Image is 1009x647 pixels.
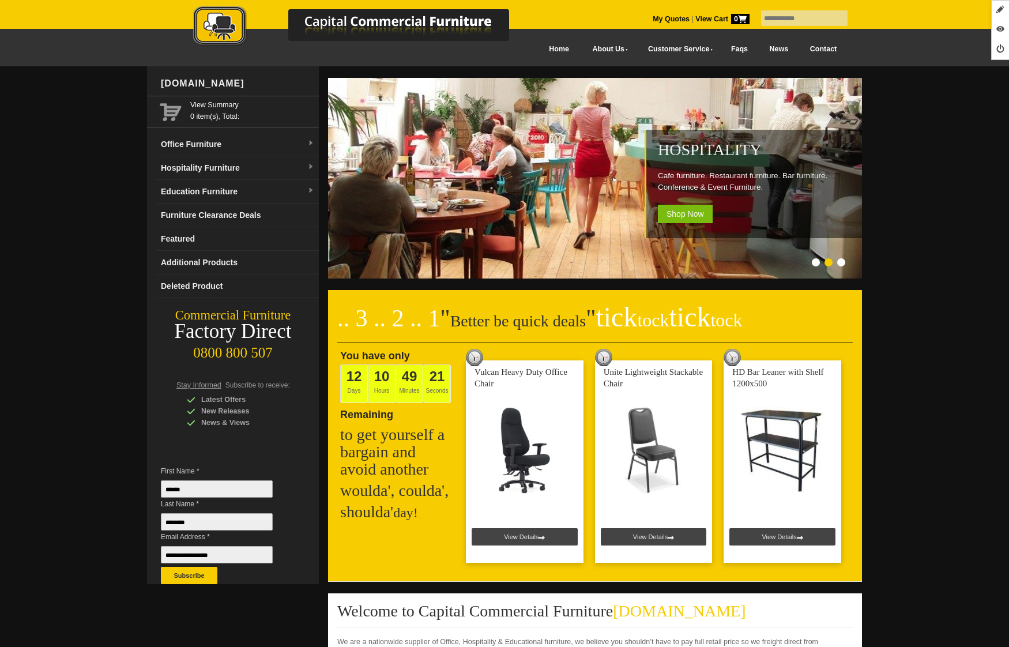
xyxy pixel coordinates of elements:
h2: Hospitality [658,141,856,159]
a: Featured [156,227,319,251]
input: Last Name * [161,513,273,531]
a: Faqs [720,36,759,62]
img: tick tock deal clock [724,349,741,366]
h2: shoulda' [340,503,455,521]
span: Hours [368,364,396,403]
a: View Summary [190,99,314,111]
h2: Better be quick deals [337,309,853,343]
span: First Name * [161,465,290,477]
img: dropdown [307,164,314,171]
span: [DOMAIN_NAME] [613,602,746,620]
span: tick tick [596,302,742,332]
span: tock [637,310,669,330]
strong: View Cart [695,15,750,23]
a: Deleted Product [156,274,319,298]
img: dropdown [307,140,314,147]
a: Contact [799,36,848,62]
span: 10 [374,368,390,384]
span: Remaining [340,404,393,420]
span: " [586,305,742,332]
a: News [759,36,799,62]
div: New Releases [187,405,296,417]
span: You have only [340,350,410,362]
span: Stay Informed [176,381,221,389]
span: 49 [402,368,417,384]
span: 21 [430,368,445,384]
img: Hospitality [328,78,864,279]
span: day! [393,505,418,520]
a: Customer Service [635,36,720,62]
span: 12 [347,368,362,384]
span: tock [710,310,742,330]
img: tick tock deal clock [595,349,612,366]
span: 0 [731,14,750,24]
span: Seconds [423,364,451,403]
span: " [441,305,450,332]
img: dropdown [307,187,314,194]
li: Page dot 1 [812,258,820,266]
a: My Quotes [653,15,690,23]
div: Commercial Furniture [147,307,319,323]
img: Capital Commercial Furniture Logo [161,6,565,48]
li: Page dot 3 [837,258,845,266]
a: Hospitality Furnituredropdown [156,156,319,180]
span: 0 item(s), Total: [190,99,314,121]
span: Subscribe to receive: [225,381,290,389]
div: Latest Offers [187,394,296,405]
h2: Welcome to Capital Commercial Furniture [337,603,853,627]
h2: woulda', coulda', [340,482,455,499]
a: View Cart0 [694,15,750,23]
span: .. 3 .. 2 .. 1 [337,305,441,332]
span: Days [340,364,368,403]
button: Subscribe [161,567,217,584]
span: Shop Now [658,205,713,223]
h2: to get yourself a bargain and avoid another [340,426,455,478]
input: First Name * [161,480,273,498]
li: Page dot 2 [824,258,833,266]
a: Education Furnituredropdown [156,180,319,204]
img: tick tock deal clock [466,349,483,366]
a: Capital Commercial Furniture Logo [161,6,565,51]
p: Cafe furniture. Restaurant furniture. Bar furniture. Conference & Event Furniture. [658,170,856,193]
a: Hospitality Cafe furniture. Restaurant furniture. Bar furniture. Conference & Event Furniture. Sh... [328,272,864,280]
div: 0800 800 507 [147,339,319,361]
div: Factory Direct [147,323,319,340]
span: Minutes [396,364,423,403]
span: Last Name * [161,498,290,510]
a: Additional Products [156,251,319,274]
a: Furniture Clearance Deals [156,204,319,227]
div: News & Views [187,417,296,428]
a: About Us [580,36,635,62]
a: Office Furnituredropdown [156,133,319,156]
div: [DOMAIN_NAME] [156,66,319,101]
input: Email Address * [161,546,273,563]
span: Email Address * [161,531,290,543]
